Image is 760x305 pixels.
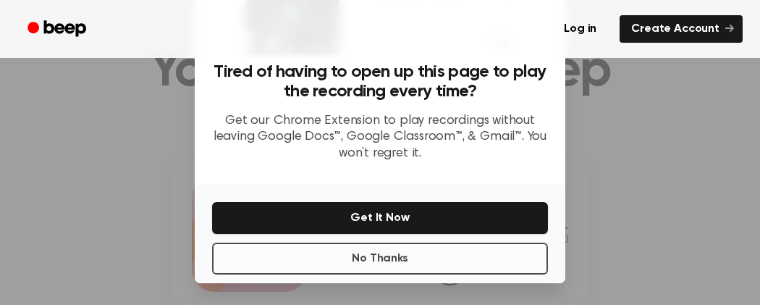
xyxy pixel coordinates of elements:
button: No Thanks [212,243,548,275]
a: Create Account [620,15,743,43]
h3: Tired of having to open up this page to play the recording every time? [212,62,548,101]
p: Get our Chrome Extension to play recordings without leaving Google Docs™, Google Classroom™, & Gm... [212,113,548,162]
a: Beep [17,15,99,43]
a: Log in [549,12,611,46]
button: Get It Now [212,202,548,234]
